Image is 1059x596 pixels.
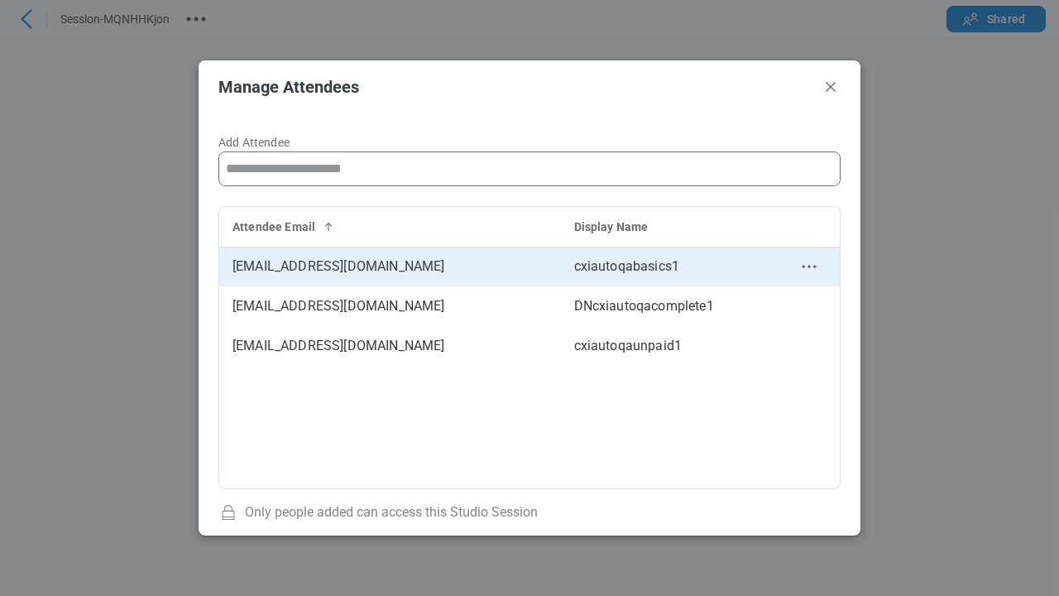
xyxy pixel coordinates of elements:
[799,257,819,276] button: context-menu
[218,133,841,206] form: form
[219,286,561,326] td: [EMAIL_ADDRESS][DOMAIN_NAME]
[219,326,561,366] td: [EMAIL_ADDRESS][DOMAIN_NAME]
[561,247,779,286] td: cxiautoqabasics1
[232,219,548,235] div: Attendee Email
[574,219,765,235] div: Display Name
[561,286,779,326] td: DNcxiautoqacomplete1
[219,152,840,185] input: Add Attendee
[218,502,841,523] div: Only people added can access this Studio Session
[218,136,841,206] label: Add Attendee
[821,77,841,97] button: Close
[219,247,561,286] td: [EMAIL_ADDRESS][DOMAIN_NAME]
[561,326,779,366] td: cxiautoqaunpaid1
[218,78,814,96] h2: Manage Attendees
[219,207,840,366] table: bb-data-table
